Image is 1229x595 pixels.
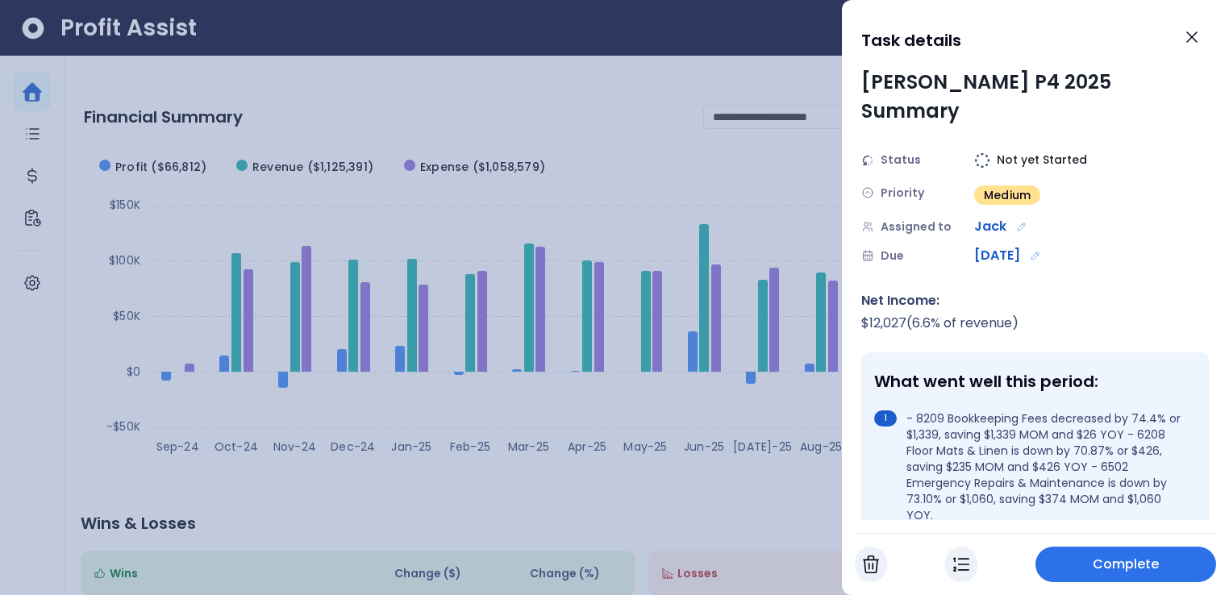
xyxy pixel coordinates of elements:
div: Net Income: [861,291,1210,310]
span: Due [881,248,904,264]
span: Assigned to [881,218,952,235]
img: Not yet Started [974,152,990,169]
img: Status [861,154,874,167]
span: Complete [1093,555,1160,574]
img: Cancel Task [863,555,879,574]
span: Jack [974,217,1006,236]
img: In Progress [953,555,969,574]
div: What went well this period: [874,372,1190,391]
button: Edit due date [1027,247,1044,264]
div: $ 12,027 ( 6.6 % of revenue) [861,314,1210,333]
span: Medium [984,187,1031,203]
span: Not yet Started [997,152,1087,169]
button: Edit assignment [1013,218,1031,235]
button: Complete [1035,547,1216,582]
span: Status [881,152,921,169]
h1: Task details [861,26,961,55]
span: Priority [881,185,924,202]
li: - 8209 Bookkeeping Fees decreased by 74.4% or $1,339, saving $1,339 MOM and $26 YOY - 6208 Floor ... [874,410,1190,523]
button: Close [1174,19,1210,55]
span: [DATE] [974,246,1020,265]
div: [PERSON_NAME] P4 2025 Summary [861,68,1210,126]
